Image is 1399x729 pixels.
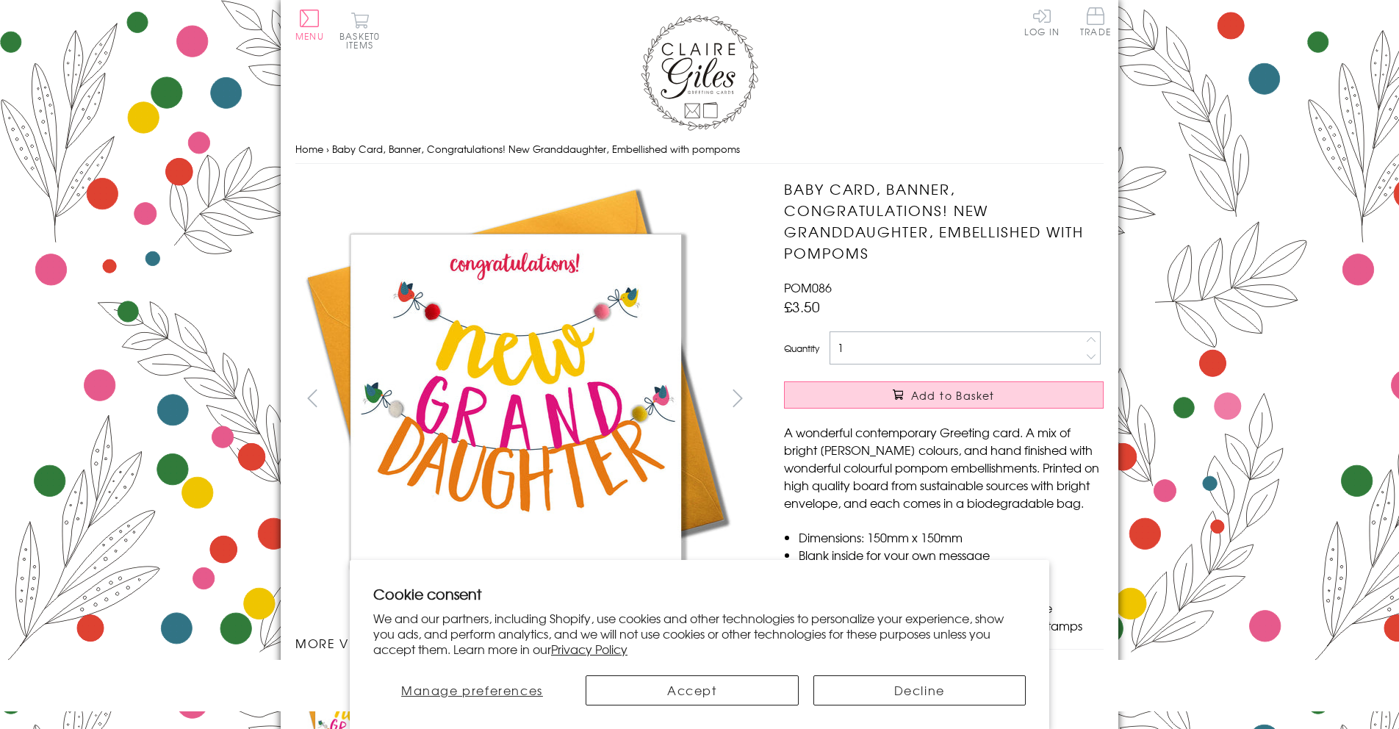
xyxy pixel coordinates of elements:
li: Dimensions: 150mm x 150mm [799,528,1104,546]
img: Baby Card, Banner, Congratulations! New Granddaughter, Embellished with pompoms [755,179,1195,620]
span: › [326,142,329,156]
button: Menu [295,10,324,40]
label: Quantity [784,342,819,355]
img: Baby Card, Banner, Congratulations! New Granddaughter, Embellished with pompoms [295,179,736,620]
button: Basket0 items [339,12,380,49]
button: prev [295,381,328,414]
span: POM086 [784,279,832,296]
button: Add to Basket [784,381,1104,409]
a: Privacy Policy [551,640,627,658]
img: Claire Giles Greetings Cards [641,15,758,131]
span: Trade [1080,7,1111,36]
span: 0 items [346,29,380,51]
a: Home [295,142,323,156]
p: We and our partners, including Shopify, use cookies and other technologies to personalize your ex... [373,611,1026,656]
button: next [722,381,755,414]
a: Log In [1024,7,1060,36]
span: £3.50 [784,296,820,317]
span: Add to Basket [911,388,995,403]
span: Menu [295,29,324,43]
button: Accept [586,675,799,705]
a: Trade [1080,7,1111,39]
span: Baby Card, Banner, Congratulations! New Granddaughter, Embellished with pompoms [332,142,740,156]
h3: More views [295,634,755,652]
button: Decline [813,675,1026,705]
li: Blank inside for your own message [799,546,1104,564]
nav: breadcrumbs [295,134,1104,165]
span: Manage preferences [401,681,543,699]
h1: Baby Card, Banner, Congratulations! New Granddaughter, Embellished with pompoms [784,179,1104,263]
p: A wonderful contemporary Greeting card. A mix of bright [PERSON_NAME] colours, and hand finished ... [784,423,1104,511]
h2: Cookie consent [373,583,1026,604]
button: Manage preferences [373,675,571,705]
